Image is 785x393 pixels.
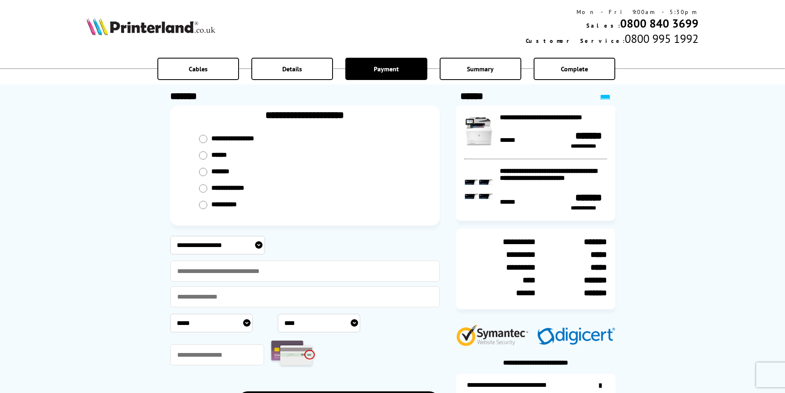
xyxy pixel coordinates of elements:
span: Cables [189,65,208,73]
span: Complete [561,65,588,73]
span: Customer Service: [526,37,625,45]
img: Printerland Logo [87,17,215,35]
span: 0800 995 1992 [625,31,698,46]
a: 0800 840 3699 [620,16,698,31]
span: Payment [374,65,399,73]
span: Details [282,65,302,73]
div: Mon - Fri 9:00am - 5:30pm [526,8,698,16]
span: Summary [467,65,494,73]
span: Sales: [586,22,620,29]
